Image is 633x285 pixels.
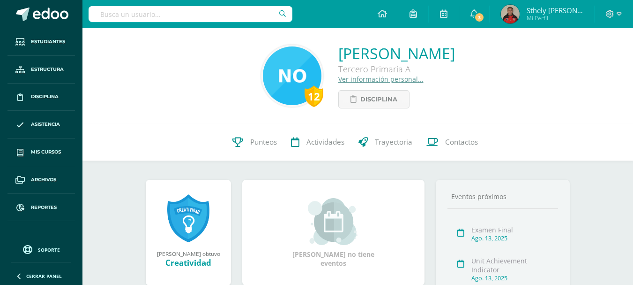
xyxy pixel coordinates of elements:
div: Unit Achievement Indicator [471,256,555,274]
div: [PERSON_NAME] no tiene eventos [287,198,380,268]
a: Ver información personal... [338,75,424,84]
span: Archivos [31,176,56,184]
a: Reportes [7,194,75,222]
a: Asistencia [7,111,75,139]
span: Disciplina [31,93,59,100]
span: Estudiantes [31,38,65,46]
span: 3 [474,12,484,23]
a: Punteos [225,123,284,161]
div: Examen Final [471,225,555,234]
a: Disciplina [7,84,75,111]
a: [PERSON_NAME] [338,43,455,63]
span: Cerrar panel [26,273,62,279]
span: Actividades [306,137,344,147]
img: f67a95a2ed9ff362d1ec9495431963f9.png [263,46,321,105]
a: Mis cursos [7,139,75,166]
span: Estructura [31,66,64,73]
div: 12 [305,85,323,107]
a: Soporte [11,243,71,255]
span: Asistencia [31,121,60,128]
div: Eventos próximos [447,192,558,201]
span: Reportes [31,204,57,211]
span: Mis cursos [31,148,61,156]
a: Trayectoria [351,123,419,161]
a: Estructura [7,56,75,84]
a: Estudiantes [7,28,75,56]
a: Archivos [7,166,75,194]
span: Disciplina [360,91,397,108]
span: Mi Perfil [527,14,583,22]
a: Disciplina [338,90,410,108]
img: event_small.png [308,198,359,245]
span: Soporte [38,246,60,253]
div: Tercero Primaria A [338,63,455,75]
input: Busca un usuario... [89,6,292,22]
div: Creatividad [155,257,222,268]
a: Actividades [284,123,351,161]
div: Ago. 13, 2025 [471,234,555,242]
span: Trayectoria [375,137,412,147]
div: [PERSON_NAME] obtuvo [155,250,222,257]
span: Contactos [445,137,478,147]
span: Sthely [PERSON_NAME] [527,6,583,15]
img: 0c77af3d8e42b6d5cc46a24551f1b2ed.png [501,5,520,23]
span: Punteos [250,137,277,147]
div: Ago. 13, 2025 [471,274,555,282]
a: Contactos [419,123,485,161]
